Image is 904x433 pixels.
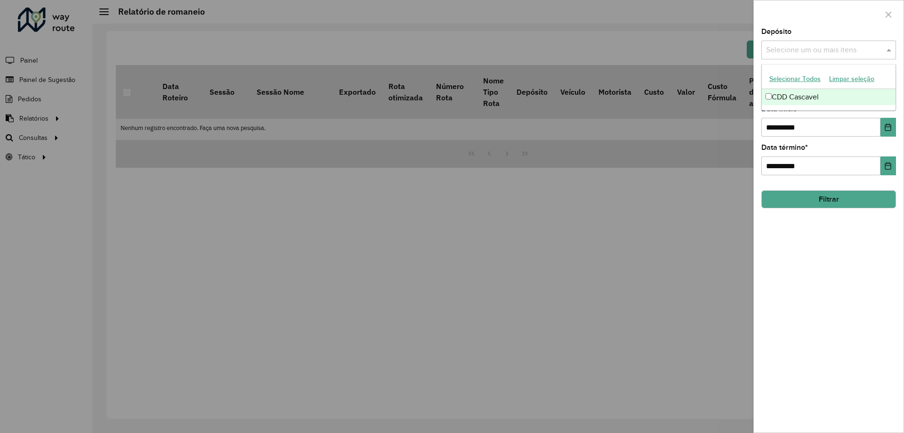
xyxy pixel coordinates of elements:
[825,72,879,86] button: Limpar seleção
[880,156,896,175] button: Choose Date
[762,89,896,105] div: CDD Cascavel
[761,190,896,208] button: Filtrar
[880,118,896,137] button: Choose Date
[765,72,825,86] button: Selecionar Todos
[761,26,791,37] label: Depósito
[761,64,896,111] ng-dropdown-panel: Options list
[761,142,808,153] label: Data término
